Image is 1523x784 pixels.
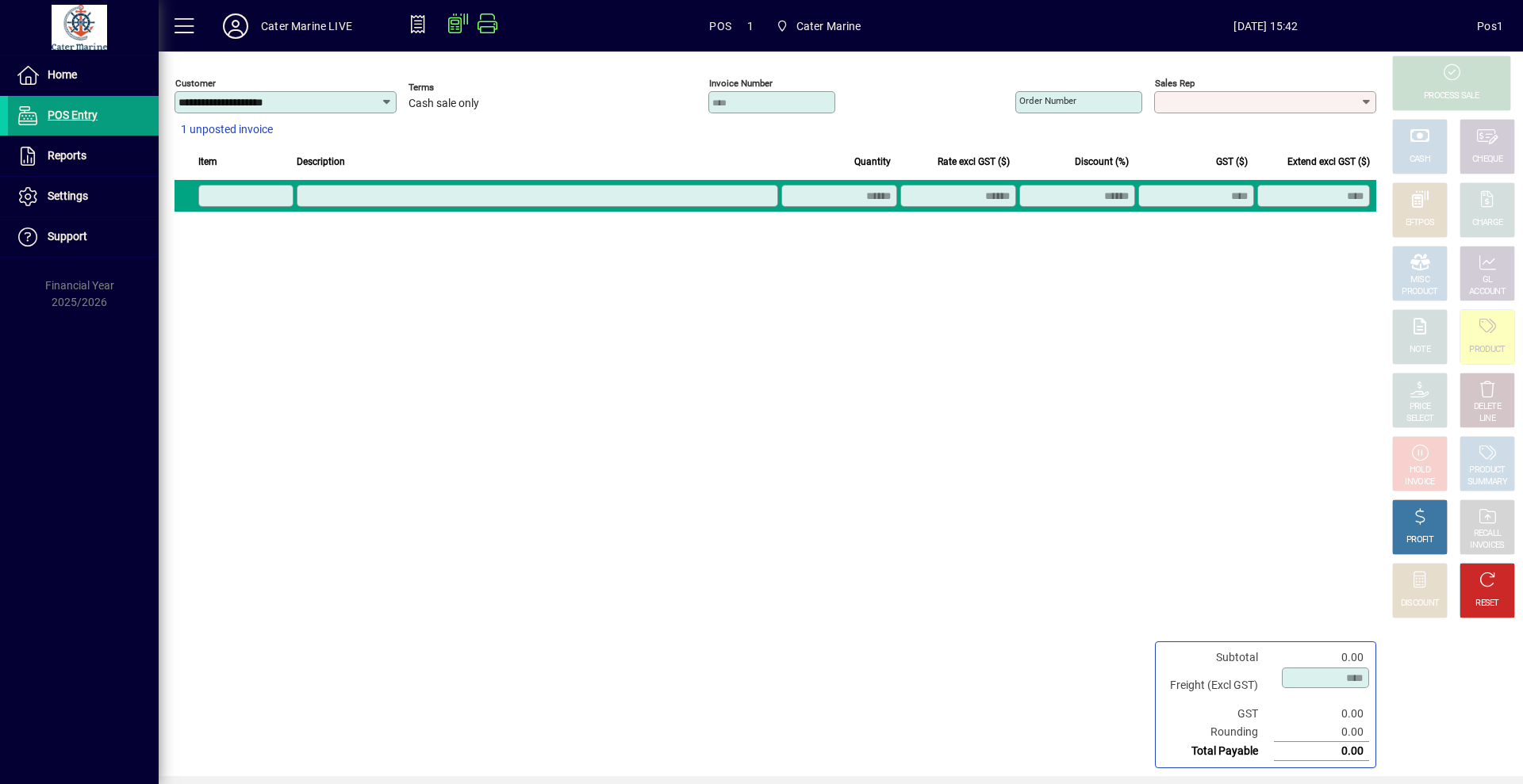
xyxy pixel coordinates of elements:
span: Support [48,230,87,243]
span: POS Entry [48,109,98,121]
div: CHEQUE [1472,154,1502,166]
td: Rounding [1162,723,1274,742]
div: INVOICE [1405,476,1434,488]
span: Cater Marine [769,12,868,40]
mat-label: Sales rep [1155,78,1195,89]
div: ACCOUNT [1469,286,1506,298]
div: Pos1 [1477,13,1503,39]
span: Discount (%) [1075,153,1129,170]
div: PRODUCT [1469,344,1505,356]
div: PRICE [1410,401,1431,413]
span: Quantity [854,153,891,170]
span: Settings [48,189,88,202]
span: GST ($) [1216,153,1248,170]
td: Freight (Excl GST) [1162,667,1274,705]
div: RECALL [1474,528,1502,540]
div: PRODUCT [1402,286,1437,298]
button: 1 unposted invoice [175,116,279,144]
div: GL [1483,274,1493,286]
div: CHARGE [1472,217,1503,229]
span: 1 unposted invoice [181,121,273,138]
mat-label: Customer [175,78,216,89]
div: LINE [1479,413,1495,425]
span: Cash sale only [409,98,479,110]
td: Subtotal [1162,648,1274,667]
div: RESET [1475,598,1499,610]
td: 0.00 [1274,705,1369,723]
div: HOLD [1410,465,1430,476]
div: PROFIT [1406,534,1433,546]
td: 0.00 [1274,723,1369,742]
div: EFTPOS [1406,217,1435,229]
span: Item [198,153,217,170]
td: Total Payable [1162,742,1274,761]
span: [DATE] 15:42 [1055,13,1478,39]
a: Settings [8,177,159,216]
span: Description [297,153,345,170]
a: Reports [8,136,159,176]
td: 0.00 [1274,742,1369,761]
mat-label: Order number [1019,95,1076,106]
span: Rate excl GST ($) [938,153,1010,170]
a: Support [8,217,159,257]
div: DELETE [1474,401,1501,413]
span: Reports [48,149,86,162]
span: Cater Marine [796,13,861,39]
a: Home [8,55,159,95]
div: SUMMARY [1467,476,1507,488]
span: Extend excl GST ($) [1287,153,1370,170]
div: PROCESS SALE [1424,90,1479,102]
div: CASH [1410,154,1430,166]
span: 1 [747,13,754,39]
div: Cater Marine LIVE [261,13,352,39]
mat-label: Invoice number [709,78,773,89]
span: Terms [409,82,504,93]
td: GST [1162,705,1274,723]
td: 0.00 [1274,648,1369,667]
div: NOTE [1410,344,1430,356]
div: MISC [1410,274,1429,286]
div: DISCOUNT [1401,598,1439,610]
div: INVOICES [1470,540,1504,552]
div: PRODUCT [1469,465,1505,476]
div: SELECT [1406,413,1434,425]
button: Profile [210,12,261,40]
span: Home [48,68,77,81]
span: POS [709,13,731,39]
